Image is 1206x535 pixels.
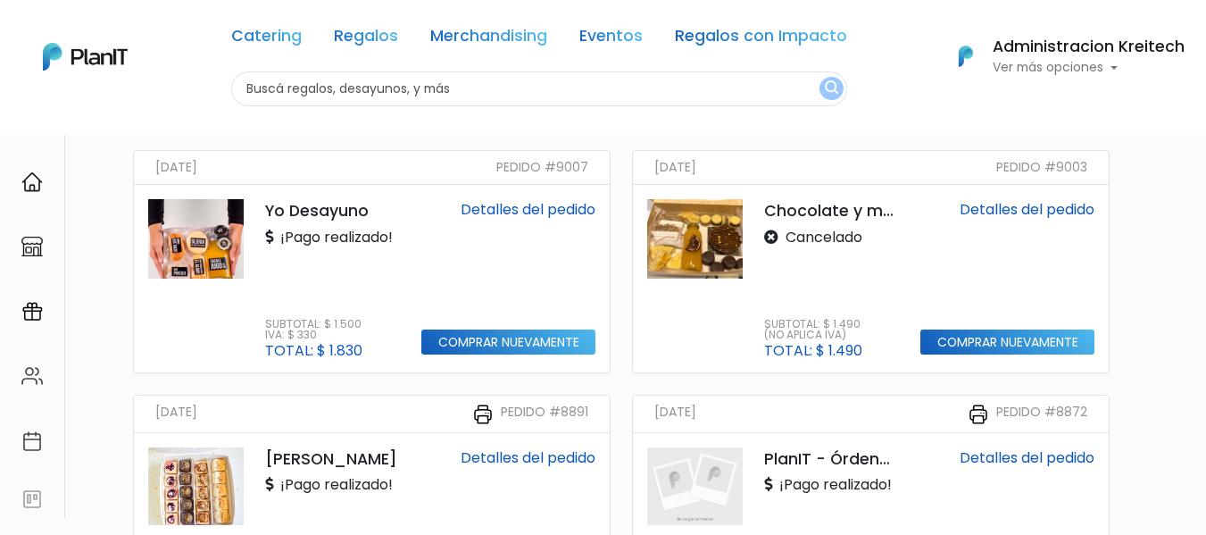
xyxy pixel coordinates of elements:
[946,37,986,76] img: PlanIt Logo
[155,158,197,177] small: [DATE]
[155,403,197,425] small: [DATE]
[334,29,398,50] a: Regalos
[936,33,1185,79] button: PlanIt Logo Administracion Kreitech Ver más opciones
[968,404,989,425] img: printer-31133f7acbd7ec30ea1ab4a3b6864c9b5ed483bd8d1a339becc4798053a55bbc.svg
[231,71,847,106] input: Buscá regalos, desayunos, y más
[993,39,1185,55] h6: Administracion Kreitech
[430,29,547,50] a: Merchandising
[675,29,847,50] a: Regalos con Impacto
[92,17,257,52] div: ¿Necesitás ayuda?
[461,199,595,220] a: Detalles del pedido
[996,403,1087,425] small: Pedido #8872
[960,447,1094,468] a: Detalles del pedido
[764,330,862,340] p: (No aplica IVA)
[21,365,43,387] img: people-662611757002400ad9ed0e3c099ab2801c6687ba6c219adb57efc949bc21e19d.svg
[265,474,393,496] p: ¡Pago realizado!
[472,404,494,425] img: printer-31133f7acbd7ec30ea1ab4a3b6864c9b5ed483bd8d1a339becc4798053a55bbc.svg
[265,227,393,248] p: ¡Pago realizado!
[647,199,743,279] img: thumb_PHOTO-2022-03-20-15-00-19.jpg
[148,199,244,279] img: thumb_2000___2000-Photoroom__54_.png
[764,199,899,222] p: Chocolate y más
[579,29,643,50] a: Eventos
[421,330,595,355] input: Comprar nuevamente
[654,403,696,425] small: [DATE]
[501,403,588,425] small: Pedido #8891
[764,319,862,330] p: Subtotal: $ 1.490
[825,80,838,97] img: search_button-432b6d5273f82d61273b3651a40e1bd1b912527efae98b1b7a1b2c0702e16a8d.svg
[265,344,362,358] p: Total: $ 1.830
[764,474,892,496] p: ¡Pago realizado!
[920,330,1094,355] input: Comprar nuevamente
[148,447,244,525] img: thumb_WhatsApp_Image_2023-11-27_at_16.04.15.jpeg
[265,199,400,222] p: Yo Desayuno
[764,344,862,358] p: Total: $ 1.490
[43,43,128,71] img: PlanIt Logo
[21,431,43,452] img: calendar-87d922413cdce8b2cf7b7f5f62616a5cf9e4887200fb71536465627b3292af00.svg
[654,158,696,177] small: [DATE]
[231,29,302,50] a: Catering
[21,301,43,322] img: campaigns-02234683943229c281be62815700db0a1741e53638e28bf9629b52c665b00959.svg
[21,236,43,257] img: marketplace-4ceaa7011d94191e9ded77b95e3339b90024bf715f7c57f8cf31f2d8c509eaba.svg
[764,447,899,471] p: PlanIT - Órdenes genéricas
[993,62,1185,74] p: Ver más opciones
[647,447,743,525] img: planit_placeholder-9427b205c7ae5e9bf800e9d23d5b17a34c4c1a44177066c4629bad40f2d9547d.png
[21,171,43,193] img: home-e721727adea9d79c4d83392d1f703f7f8bce08238fde08b1acbfd93340b81755.svg
[265,447,400,471] p: [PERSON_NAME]
[265,330,362,340] p: IVA: $ 330
[960,199,1094,220] a: Detalles del pedido
[21,489,43,510] img: feedback-78b5a0c8f98aac82b08bfc38622c3050aee476f2c9584af64705fc4e61158814.svg
[496,158,588,177] small: Pedido #9007
[764,227,862,248] p: Cancelado
[265,319,362,330] p: Subtotal: $ 1.500
[996,158,1087,177] small: Pedido #9003
[461,447,595,468] a: Detalles del pedido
